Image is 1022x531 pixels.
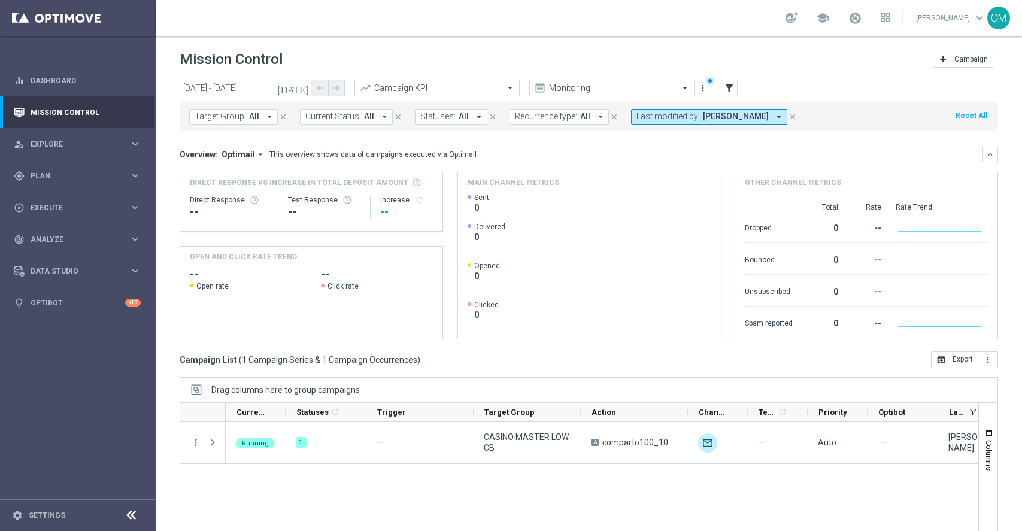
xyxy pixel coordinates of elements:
[393,110,404,123] button: close
[636,111,700,122] span: Last modified by:
[278,110,289,123] button: close
[13,266,141,276] button: Data Studio keyboard_arrow_right
[745,249,793,268] div: Bounced
[474,300,499,310] span: Clicked
[931,351,978,368] button: open_in_browser Export
[745,312,793,332] div: Spam reported
[983,355,993,365] i: more_vert
[474,111,484,122] i: arrow_drop_down
[211,385,360,395] div: Row Groups
[242,354,417,365] span: 1 Campaign Series & 1 Campaign Occurrences
[14,65,141,96] div: Dashboard
[936,355,946,365] i: open_in_browser
[592,408,616,417] span: Action
[420,111,456,122] span: Statuses:
[745,217,793,236] div: Dropped
[14,266,129,277] div: Data Studio
[474,271,500,281] span: 0
[759,408,776,417] span: Templates
[474,232,505,242] span: 0
[13,139,141,149] div: person_search Explore keyboard_arrow_right
[327,281,359,291] span: Click rate
[474,222,505,232] span: Delivered
[13,171,141,181] button: gps_fixed Plan keyboard_arrow_right
[774,111,784,122] i: arrow_drop_down
[807,217,838,236] div: 0
[328,80,345,96] button: arrow_forward
[853,312,881,332] div: --
[459,111,469,122] span: All
[236,437,275,448] colored-tag: Running
[29,512,65,519] a: Settings
[14,75,25,86] i: equalizer
[13,76,141,86] button: equalizer Dashboard
[14,171,25,181] i: gps_fixed
[269,149,477,160] div: This overview shows data of campaigns executed via Optimail
[489,113,497,121] i: close
[14,139,129,150] div: Explore
[474,310,499,320] span: 0
[31,96,141,128] a: Mission Control
[580,111,590,122] span: All
[698,83,708,93] i: more_vert
[129,170,141,181] i: keyboard_arrow_right
[31,236,129,243] span: Analyze
[190,267,301,281] h2: --
[377,438,383,447] span: —
[778,407,787,417] i: refresh
[878,408,905,417] span: Optibot
[954,55,988,63] span: Campaign
[264,111,275,122] i: arrow_drop_down
[377,408,406,417] span: Trigger
[31,287,125,318] a: Optibot
[807,312,838,332] div: 0
[196,281,229,291] span: Open rate
[14,287,141,318] div: Optibot
[239,354,242,365] span: (
[14,298,25,308] i: lightbulb
[631,109,787,125] button: Last modified by: [PERSON_NAME] arrow_drop_down
[13,108,141,117] button: Mission Control
[698,433,717,453] img: Email
[595,111,606,122] i: arrow_drop_down
[14,234,25,245] i: track_changes
[510,109,609,125] button: Recurrence type: All arrow_drop_down
[13,298,141,308] div: lightbulb Optibot +10
[189,109,278,125] button: Target Group: All arrow_drop_down
[305,111,361,122] span: Current Status:
[190,177,408,188] span: Direct Response VS Increase In Total Deposit Amount
[414,195,424,205] i: refresh
[195,111,246,122] span: Target Group:
[218,149,269,160] button: Optimail arrow_drop_down
[14,202,25,213] i: play_circle_outline
[211,385,360,395] span: Drag columns here to group campaigns
[129,265,141,277] i: keyboard_arrow_right
[591,439,599,446] span: A
[484,408,535,417] span: Target Group
[31,65,141,96] a: Dashboard
[14,96,141,128] div: Mission Control
[789,113,797,121] i: close
[380,205,433,219] div: --
[417,354,420,365] span: )
[330,407,340,417] i: refresh
[332,84,341,92] i: arrow_forward
[296,408,329,417] span: Statuses
[190,205,268,219] div: --
[853,249,881,268] div: --
[609,110,620,123] button: close
[816,11,829,25] span: school
[180,80,311,96] input: Select date range
[380,195,433,205] div: Increase
[129,138,141,150] i: keyboard_arrow_right
[758,437,765,448] span: —
[180,354,420,365] h3: Campaign List
[31,268,129,275] span: Data Studio
[190,437,201,448] i: more_vert
[468,177,559,188] h4: Main channel metrics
